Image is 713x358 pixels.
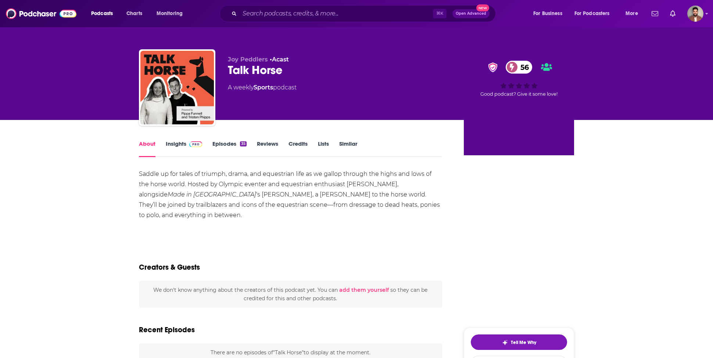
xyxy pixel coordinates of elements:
[139,263,200,272] h2: Creators & Guests
[452,9,490,18] button: Open AdvancedNew
[272,56,289,63] a: Acast
[480,91,558,97] span: Good podcast? Give it some love!
[667,7,678,20] a: Show notifications dropdown
[528,8,572,20] button: open menu
[212,140,247,157] a: Episodes35
[153,287,427,301] span: We don't know anything about the creators of this podcast yet . You can so they can be credited f...
[257,140,278,157] a: Reviews
[620,8,647,20] button: open menu
[574,8,610,19] span: For Podcasters
[433,9,447,18] span: ⌘ K
[151,8,192,20] button: open menu
[226,5,503,22] div: Search podcasts, credits, & more...
[476,4,490,11] span: New
[649,7,661,20] a: Show notifications dropdown
[511,340,536,345] span: Tell Me Why
[126,8,142,19] span: Charts
[228,83,297,92] div: A weekly podcast
[86,8,122,20] button: open menu
[6,7,76,21] img: Podchaser - Follow, Share and Rate Podcasts
[228,56,268,63] span: Joy Peddlers
[240,141,247,146] div: 35
[464,56,574,102] div: verified Badge56Good podcast? Give it some love!
[157,8,183,19] span: Monitoring
[289,140,308,157] a: Credits
[139,325,195,334] h2: Recent Episodes
[318,140,329,157] a: Lists
[486,63,500,72] img: verified Badge
[91,8,113,19] span: Podcasts
[211,349,370,356] span: There are no episodes of "Talk Horse" to display at the moment.
[139,169,442,220] p: Saddle up for tales of triumph, drama, and equestrian life as we gallop through the highs and low...
[339,140,357,157] a: Similar
[533,8,562,19] span: For Business
[189,141,202,147] img: Podchaser Pro
[339,287,389,293] button: add them yourself
[168,191,256,198] em: Made in [GEOGRAPHIC_DATA]
[240,8,433,20] input: Search podcasts, credits, & more...
[456,12,486,15] span: Open Advanced
[122,8,147,20] a: Charts
[687,6,703,22] button: Show profile menu
[140,51,214,124] img: Talk Horse
[471,334,567,350] button: tell me why sparkleTell Me Why
[502,340,508,345] img: tell me why sparkle
[139,140,155,157] a: About
[270,56,289,63] span: •
[626,8,638,19] span: More
[506,61,533,74] a: 56
[687,6,703,22] span: Logged in as calmonaghan
[687,6,703,22] img: User Profile
[166,140,202,157] a: InsightsPodchaser Pro
[254,84,273,91] a: Sports
[570,8,620,20] button: open menu
[513,61,533,74] span: 56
